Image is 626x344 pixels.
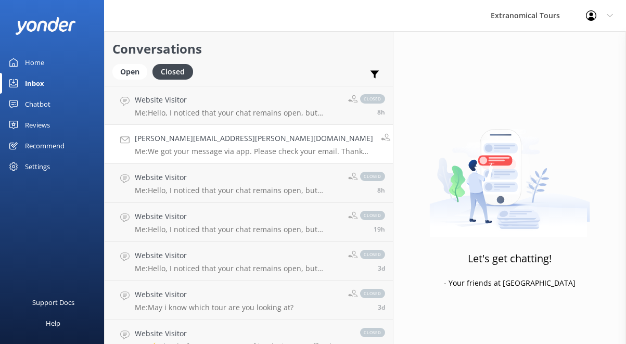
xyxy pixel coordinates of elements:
[135,328,350,339] h4: Website Visitor
[112,64,147,80] div: Open
[46,313,60,334] div: Help
[444,277,576,289] p: - Your friends at [GEOGRAPHIC_DATA]
[25,73,44,94] div: Inbox
[105,242,393,281] a: Website VisitorMe:Hello, I noticed that your chat remains open, but inactive. I will close this l...
[468,250,552,267] h3: Let's get chatting!
[135,250,340,261] h4: Website Visitor
[360,250,385,259] span: closed
[377,186,385,195] span: 04:34am 18-Aug-2025 (UTC -07:00) America/Tijuana
[135,225,340,234] p: Me: Hello, I noticed that your chat remains open, but inactive. I will close this live chat for n...
[135,303,293,312] p: Me: May i know which tour are you looking at?
[360,172,385,181] span: closed
[25,135,65,156] div: Recommend
[378,303,385,312] span: 02:11pm 14-Aug-2025 (UTC -07:00) America/Tijuana
[135,264,340,273] p: Me: Hello, I noticed that your chat remains open, but inactive. I will close this live chat for n...
[135,108,340,118] p: Me: Hello, I noticed that your chat remains open, but inactive. I will close this live chat for n...
[105,125,393,164] a: [PERSON_NAME][EMAIL_ADDRESS][PERSON_NAME][DOMAIN_NAME]Me:We got your message via app. Please chec...
[135,289,293,300] h4: Website Visitor
[25,114,50,135] div: Reviews
[360,94,385,104] span: closed
[112,66,152,77] a: Open
[105,203,393,242] a: Website VisitorMe:Hello, I noticed that your chat remains open, but inactive. I will close this l...
[135,133,373,144] h4: [PERSON_NAME][EMAIL_ADDRESS][PERSON_NAME][DOMAIN_NAME]
[377,108,385,117] span: 05:00am 18-Aug-2025 (UTC -07:00) America/Tijuana
[105,164,393,203] a: Website VisitorMe:Hello, I noticed that your chat remains open, but inactive. I will close this l...
[429,107,590,237] img: artwork of a man stealing a conversation from at giant smartphone
[152,64,193,80] div: Closed
[25,52,44,73] div: Home
[32,292,74,313] div: Support Docs
[360,289,385,298] span: closed
[360,211,385,220] span: closed
[105,281,393,320] a: Website VisitorMe:May i know which tour are you looking at?closed3d
[135,147,373,156] p: Me: We got your message via app. Please check your email. Thank you!
[135,94,340,106] h4: Website Visitor
[105,86,393,125] a: Website VisitorMe:Hello, I noticed that your chat remains open, but inactive. I will close this l...
[360,328,385,337] span: closed
[135,172,340,183] h4: Website Visitor
[135,211,340,222] h4: Website Visitor
[135,186,340,195] p: Me: Hello, I noticed that your chat remains open, but inactive. I will close this live chat for n...
[25,156,50,177] div: Settings
[112,39,385,59] h2: Conversations
[16,17,75,34] img: yonder-white-logo.png
[378,264,385,273] span: 04:49am 15-Aug-2025 (UTC -07:00) America/Tijuana
[25,94,50,114] div: Chatbot
[374,225,385,234] span: 06:02pm 17-Aug-2025 (UTC -07:00) America/Tijuana
[152,66,198,77] a: Closed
